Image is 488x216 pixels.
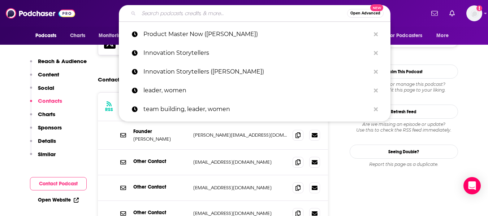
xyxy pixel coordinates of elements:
[143,25,370,44] p: Product Master Now (Chad McAllister)
[428,7,441,19] a: Show notifications dropdown
[193,185,287,191] p: [EMAIL_ADDRESS][DOMAIN_NAME]
[350,162,458,167] div: Report this page as a duplicate.
[38,197,79,203] a: Open Website
[436,31,449,41] span: More
[143,62,370,81] p: Innovation Storytellers (Susan Linder)
[105,107,113,113] h3: RSS
[119,100,390,119] a: team building, leader, women
[30,151,56,164] button: Similar
[350,65,458,79] button: Claim This Podcast
[38,71,59,78] p: Content
[30,137,56,151] button: Details
[38,137,56,144] p: Details
[99,31,124,41] span: Monitoring
[350,81,458,87] span: Do you host or manage this podcast?
[30,84,54,98] button: Social
[143,44,370,62] p: Innovation Storytellers
[38,84,54,91] p: Social
[30,124,62,137] button: Sponsors
[38,151,56,158] p: Similar
[193,159,287,165] p: [EMAIL_ADDRESS][DOMAIN_NAME]
[119,62,390,81] a: Innovation Storytellers ([PERSON_NAME])
[350,122,458,133] div: Are we missing an episode or update? Use this to check the RSS feed immediately.
[463,177,481,194] div: Open Intercom Messenger
[347,9,384,18] button: Open AdvancedNew
[38,58,87,65] p: Reach & Audience
[370,4,383,11] span: New
[119,44,390,62] a: Innovation Storytellers
[133,184,187,190] p: Other Contact
[30,97,62,111] button: Contacts
[143,81,370,100] p: leader, women
[6,6,75,20] img: Podchaser - Follow, Share and Rate Podcasts
[383,29,433,43] button: open menu
[38,111,55,118] p: Charts
[133,158,187,164] p: Other Contact
[350,105,458,119] button: Refresh Feed
[466,5,482,21] button: Show profile menu
[446,7,458,19] a: Show notifications dropdown
[350,12,380,15] span: Open Advanced
[143,100,370,119] p: team building, leader, women
[466,5,482,21] span: Logged in as angelabellBL2024
[388,31,423,41] span: For Podcasters
[35,31,57,41] span: Podcasts
[350,81,458,93] div: Claim and edit this page to your liking.
[30,29,66,43] button: open menu
[94,29,134,43] button: open menu
[133,210,187,216] p: Other Contact
[119,81,390,100] a: leader, women
[70,31,86,41] span: Charts
[466,5,482,21] img: User Profile
[30,177,87,190] button: Contact Podcast
[38,124,62,131] p: Sponsors
[350,145,458,159] a: Seeing Double?
[65,29,90,43] a: Charts
[133,128,187,135] p: Founder
[133,136,187,142] p: [PERSON_NAME]
[431,29,458,43] button: open menu
[38,97,62,104] p: Contacts
[476,5,482,11] svg: Add a profile image
[98,73,122,87] h2: Contacts
[193,132,287,138] p: [PERSON_NAME][EMAIL_ADDRESS][DOMAIN_NAME]
[30,58,87,71] button: Reach & Audience
[119,5,390,22] div: Search podcasts, credits, & more...
[30,71,59,84] button: Content
[139,8,347,19] input: Search podcasts, credits, & more...
[30,111,55,124] button: Charts
[119,25,390,44] a: Product Master Now ([PERSON_NAME])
